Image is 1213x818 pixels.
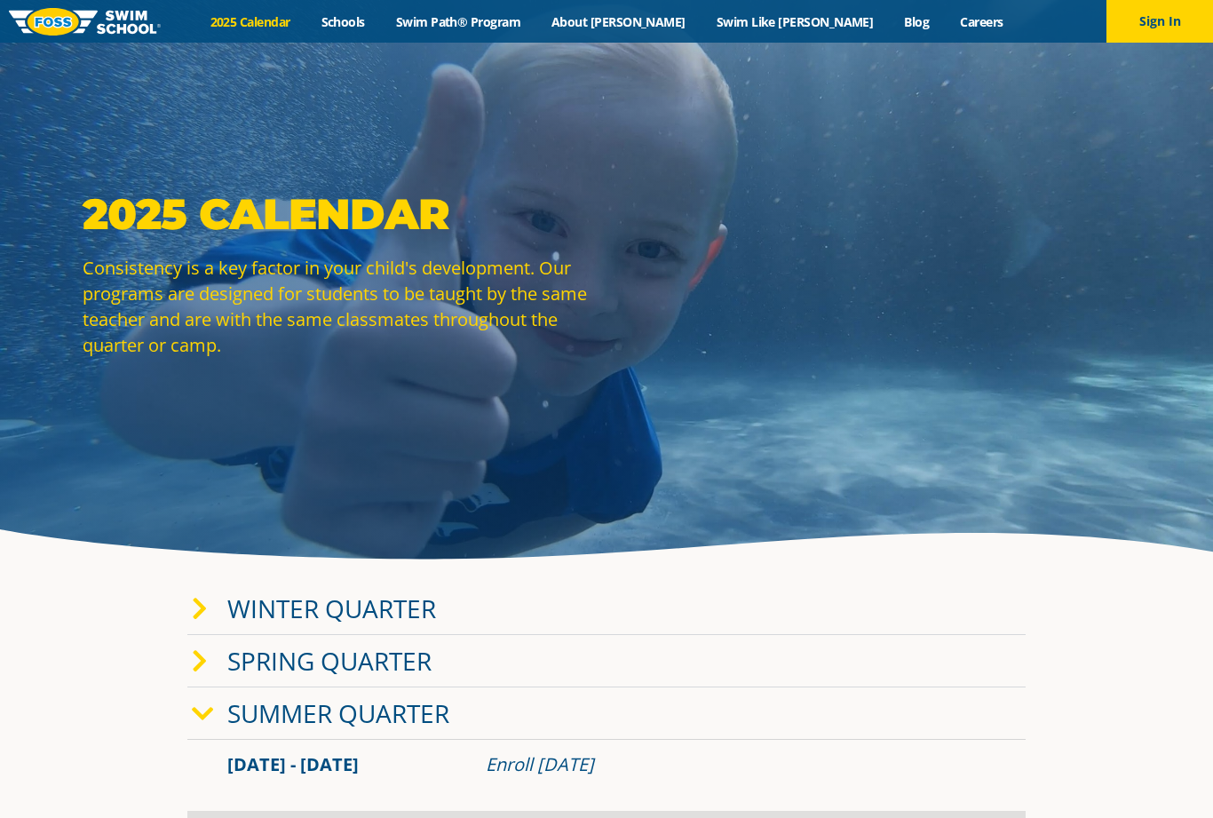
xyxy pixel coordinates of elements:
strong: 2025 Calendar [83,188,449,240]
img: FOSS Swim School Logo [9,8,161,36]
a: Blog [889,13,945,30]
a: Winter Quarter [227,592,436,625]
a: Summer Quarter [227,696,449,730]
a: About [PERSON_NAME] [536,13,702,30]
a: Careers [945,13,1019,30]
a: Spring Quarter [227,644,432,678]
a: Swim Like [PERSON_NAME] [701,13,889,30]
div: Enroll [DATE] [486,752,986,777]
a: Schools [305,13,380,30]
a: 2025 Calendar [194,13,305,30]
p: Consistency is a key factor in your child's development. Our programs are designed for students t... [83,255,598,358]
span: [DATE] - [DATE] [227,752,359,776]
a: Swim Path® Program [380,13,535,30]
